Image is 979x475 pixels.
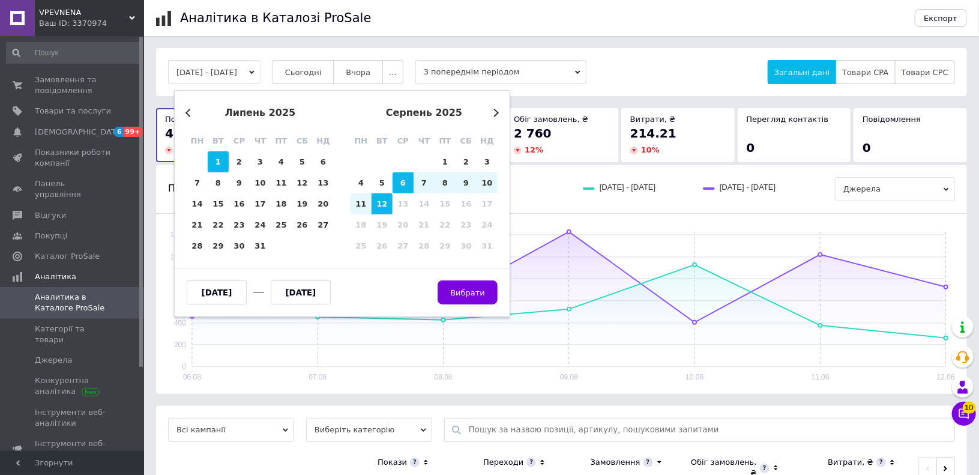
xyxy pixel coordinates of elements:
div: чт [414,130,435,151]
div: нд [313,130,334,151]
span: VPEVNENA [39,7,129,18]
span: Сьогодні [285,68,322,77]
div: пн [351,130,372,151]
div: Not available п’ятниця, 22-е серпня 2025 р. [435,214,456,235]
div: Choose четвер, 17-е липня 2025 р. [250,193,271,214]
span: Конкурентна аналітика [35,375,111,397]
span: Інструменти веб-аналітики [35,407,111,429]
span: Загальні дані [774,68,830,77]
button: Загальні дані [768,60,836,84]
div: пн [187,130,208,151]
button: Чат з покупцем10 [952,402,976,426]
div: Choose субота, 2-е серпня 2025 р. [456,151,477,172]
div: Витрати, ₴ [828,457,873,468]
div: Not available п’ятниця, 15-е серпня 2025 р. [435,193,456,214]
div: Choose понеділок, 4-е серпня 2025 р. [351,172,372,193]
div: Choose четвер, 3-є липня 2025 р. [250,151,271,172]
span: Товари CPA [842,68,888,77]
div: Choose вівторок, 29-е липня 2025 р. [208,235,229,256]
div: Choose неділя, 10-е серпня 2025 р. [477,172,498,193]
span: Повідомлення [863,115,921,124]
div: Choose середа, 6-е серпня 2025 р. [393,172,414,193]
div: Choose субота, 26-е липня 2025 р. [292,214,313,235]
span: Панель управління [35,178,111,200]
div: Ваш ID: 3370974 [39,18,144,29]
span: Відгуки [35,210,66,221]
div: Not available четвер, 21-е серпня 2025 р. [414,214,435,235]
div: Not available четвер, 28-е серпня 2025 р. [414,235,435,256]
button: ... [382,60,403,84]
div: Choose п’ятниця, 8-е серпня 2025 р. [435,172,456,193]
div: пт [271,130,292,151]
span: Категорії та товари [35,324,111,345]
div: Choose понеділок, 28-е липня 2025 р. [187,235,208,256]
div: Choose середа, 16-е липня 2025 р. [229,193,250,214]
div: Choose неділя, 20-е липня 2025 р. [313,193,334,214]
div: Not available неділя, 24-е серпня 2025 р. [477,214,498,235]
div: Not available понеділок, 18-е серпня 2025 р. [351,214,372,235]
div: Not available неділя, 31-е серпня 2025 р. [477,235,498,256]
div: Not available п’ятниця, 29-е серпня 2025 р. [435,235,456,256]
div: ср [393,130,414,151]
div: Choose понеділок, 11-е серпня 2025 р. [351,193,372,214]
span: Показники роботи компанії [35,147,111,169]
span: 4 089 [165,126,203,141]
span: Товари та послуги [35,106,111,116]
div: Not available середа, 27-е серпня 2025 р. [393,235,414,256]
div: Choose четвер, 7-е серпня 2025 р. [414,172,435,193]
button: Товари CPC [895,60,955,84]
button: Експорт [915,9,968,27]
button: Сьогодні [273,60,334,84]
div: Choose неділя, 6-е липня 2025 р. [313,151,334,172]
text: 09.08 [560,373,578,381]
div: Choose понеділок, 14-е липня 2025 р. [187,193,208,214]
div: Choose вівторок, 12-е серпня 2025 р. [372,193,393,214]
span: Покази [165,115,194,124]
div: Choose неділя, 27-е липня 2025 р. [313,214,334,235]
div: Choose вівторок, 1-е липня 2025 р. [208,151,229,172]
span: Інструменти веб-майстра та SEO [35,438,111,460]
span: Товари CPC [902,68,948,77]
div: Переходи [483,457,523,468]
div: Choose середа, 2-е липня 2025 р. [229,151,250,172]
div: ср [229,130,250,151]
div: Choose субота, 9-е серпня 2025 р. [456,172,477,193]
span: Аналитика в Каталоге ProSale [35,292,111,313]
text: 12.08 [937,373,955,381]
span: 0 [863,141,871,155]
div: нд [477,130,498,151]
button: Next Month [490,109,499,117]
span: 99+ [124,127,143,137]
div: Choose середа, 9-е липня 2025 р. [229,172,250,193]
div: Choose п’ятниця, 1-е серпня 2025 р. [435,151,456,172]
button: Товари CPA [836,60,895,84]
div: Not available субота, 30-е серпня 2025 р. [456,235,477,256]
div: Not available четвер, 14-е серпня 2025 р. [414,193,435,214]
input: Пошук [6,42,142,64]
div: Choose четвер, 31-е липня 2025 р. [250,235,271,256]
span: З попереднім періодом [415,60,586,84]
span: 10 [963,402,976,414]
div: Choose п’ятниця, 18-е липня 2025 р. [271,193,292,214]
div: Choose четвер, 24-е липня 2025 р. [250,214,271,235]
div: Not available неділя, 17-е серпня 2025 р. [477,193,498,214]
div: Not available субота, 23-є серпня 2025 р. [456,214,477,235]
span: 214.21 [630,126,676,141]
div: Choose неділя, 3-є серпня 2025 р. [477,151,498,172]
div: Choose п’ятниця, 25-е липня 2025 р. [271,214,292,235]
span: ... [389,68,396,77]
div: вт [372,130,393,151]
input: Пошук за назвою позиції, артикулу, пошуковими запитами [469,419,948,441]
div: Not available середа, 20-е серпня 2025 р. [393,214,414,235]
div: Choose вівторок, 15-е липня 2025 р. [208,193,229,214]
div: Choose субота, 19-е липня 2025 р. [292,193,313,214]
div: Choose вівторок, 8-е липня 2025 р. [208,172,229,193]
div: Not available субота, 16-е серпня 2025 р. [456,193,477,214]
span: Витрати, ₴ [630,115,676,124]
div: Choose середа, 30-е липня 2025 р. [229,235,250,256]
button: Previous Month [185,109,194,117]
div: липень 2025 [187,107,334,118]
h1: Аналітика в Каталозі ProSale [180,11,371,25]
span: Джерела [35,355,72,366]
span: 12 % [525,145,543,154]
